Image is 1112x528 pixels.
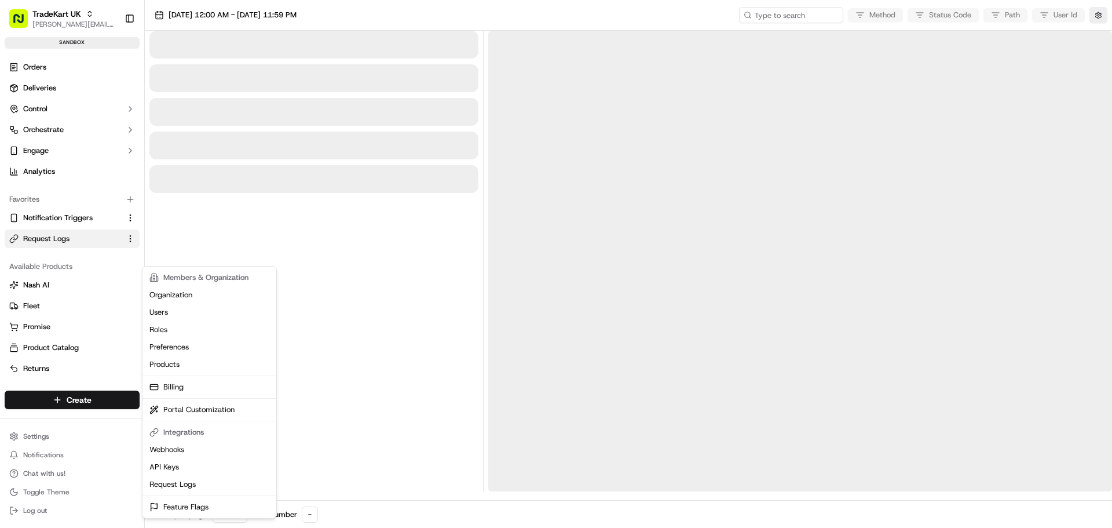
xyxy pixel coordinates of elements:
span: [DATE] 12:00 AM - [DATE] 11:59 PM [169,10,297,20]
span: Deliveries [23,83,56,93]
span: [PERSON_NAME][EMAIL_ADDRESS][DOMAIN_NAME] [32,20,115,29]
div: Available Products [5,257,140,276]
span: Notifications [23,450,64,460]
span: Fleet [23,301,40,311]
span: Orchestrate [23,125,64,135]
span: Toggle Theme [23,487,69,497]
span: Analytics [23,166,55,177]
div: sandbox [5,37,140,49]
span: Request Logs [23,234,69,244]
div: Favorites [5,190,140,209]
span: Notification Triggers [23,213,93,223]
span: Returns [23,363,49,374]
span: Log out [23,506,47,515]
span: Engage [23,145,49,156]
input: Type to search [739,7,843,23]
div: Integrations [145,424,274,441]
span: TradeKart UK [32,8,81,20]
button: [DATE] 12:00 AM - [DATE] 11:59 PM [149,7,302,23]
span: Create [67,394,92,406]
span: Product Catalog [23,343,79,353]
a: Billing [145,378,274,396]
a: Roles [145,321,274,338]
a: API Keys [145,458,274,476]
span: Nash AI [23,280,49,290]
span: Control [23,104,47,114]
div: Members & Organization [145,269,274,286]
span: Orders [23,62,46,72]
a: Organization [145,286,274,304]
span: Promise [23,322,50,332]
a: Request Logs [145,476,274,493]
span: Settings [23,432,49,441]
a: Webhooks [145,441,274,458]
a: Portal Customization [145,401,274,418]
a: Preferences [145,338,274,356]
a: Products [145,356,274,373]
a: Feature Flags [145,498,274,516]
span: Chat with us! [23,469,65,478]
a: Users [145,304,274,321]
div: - [302,507,318,523]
